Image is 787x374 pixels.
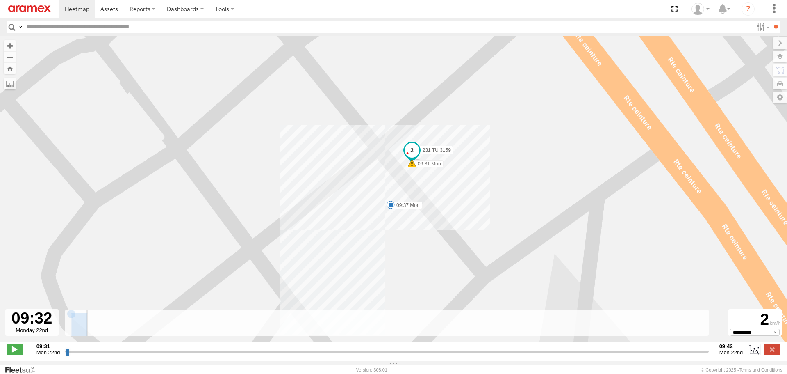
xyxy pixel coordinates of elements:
span: 231 TU 3159 [423,147,451,153]
div: 2 [730,310,780,329]
strong: 09:42 [719,343,743,349]
button: Zoom Home [4,63,16,74]
div: © Copyright 2025 - [701,367,782,372]
img: aramex-logo.svg [8,5,51,12]
label: Play/Stop [7,344,23,355]
i: ? [742,2,755,16]
div: Youssef Smat [689,3,712,15]
label: Close [764,344,780,355]
button: Zoom out [4,51,16,63]
label: 09:37 Mon [391,202,422,209]
label: Search Filter Options [753,21,771,33]
div: Version: 308.01 [356,367,387,372]
strong: 09:31 [36,343,60,349]
span: Mon 22nd Sep 2025 [719,349,743,356]
label: Map Settings [773,92,787,103]
a: Visit our Website [5,366,42,374]
a: Terms and Conditions [739,367,782,372]
label: Measure [4,78,16,89]
label: 09:31 Mon [412,160,444,167]
label: Search Query [17,21,24,33]
button: Zoom in [4,40,16,51]
span: Mon 22nd Sep 2025 [36,349,60,356]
